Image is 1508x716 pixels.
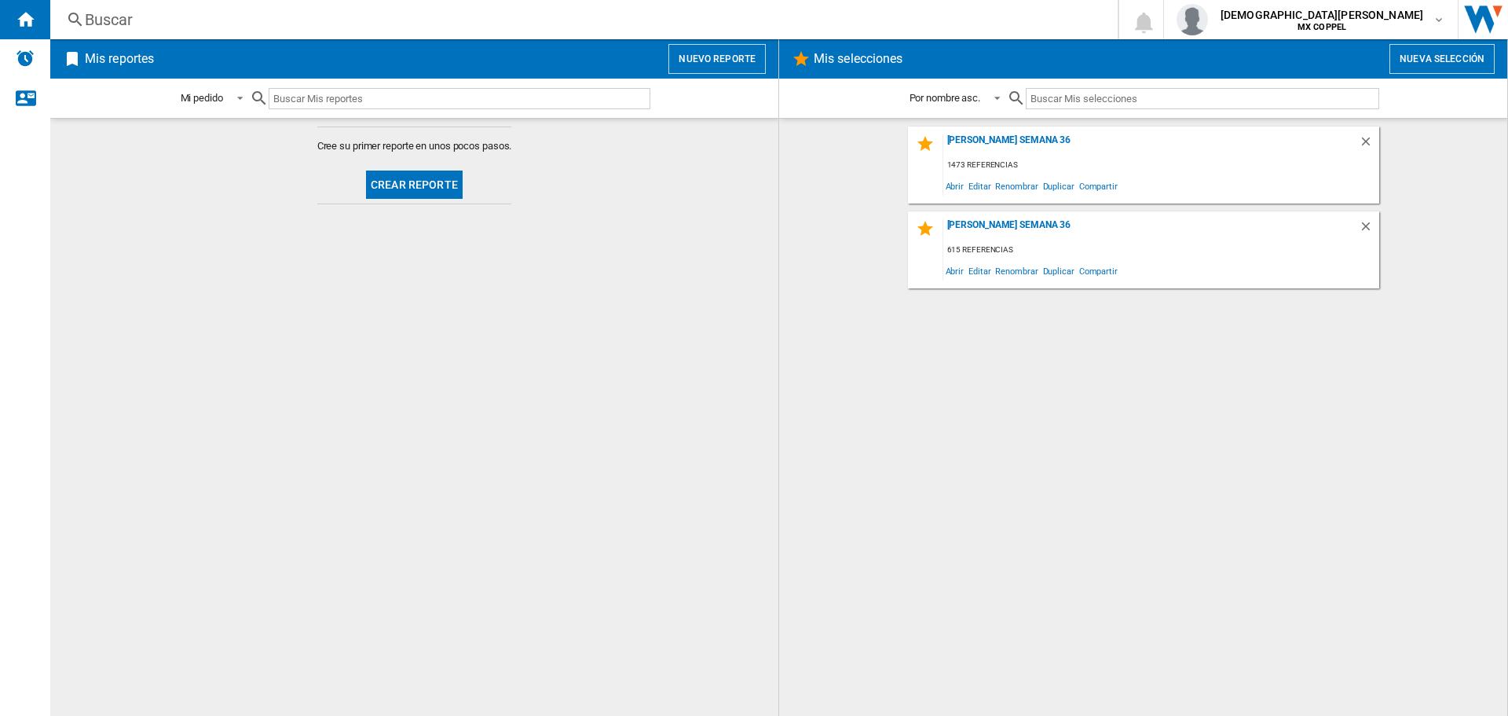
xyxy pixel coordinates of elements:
span: [DEMOGRAPHIC_DATA][PERSON_NAME] [1221,7,1423,23]
button: Nueva selección [1389,44,1495,74]
div: [PERSON_NAME] Semana 36 [943,134,1359,156]
span: Duplicar [1041,175,1077,196]
span: Editar [966,175,993,196]
button: Nuevo reporte [668,44,766,74]
img: profile.jpg [1177,4,1208,35]
input: Buscar Mis reportes [269,88,650,109]
div: Por nombre asc. [910,92,981,104]
div: Mi pedido [181,92,223,104]
div: 1473 referencias [943,156,1379,175]
input: Buscar Mis selecciones [1026,88,1378,109]
img: alerts-logo.svg [16,49,35,68]
div: [PERSON_NAME] SEMANA 36 [943,219,1359,241]
div: Buscar [85,9,1077,31]
span: Compartir [1077,260,1120,281]
div: Borrar [1359,134,1379,156]
h2: Mis reportes [82,44,157,74]
span: Abrir [943,175,967,196]
span: Compartir [1077,175,1120,196]
span: Renombrar [993,260,1040,281]
div: 615 referencias [943,241,1379,260]
h2: Mis selecciones [811,44,906,74]
b: MX COPPEL [1298,22,1346,32]
span: Editar [966,260,993,281]
span: Duplicar [1041,260,1077,281]
span: Cree su primer reporte en unos pocos pasos. [317,139,512,153]
span: Renombrar [993,175,1040,196]
div: Borrar [1359,219,1379,241]
span: Abrir [943,260,967,281]
button: Crear reporte [366,171,463,199]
